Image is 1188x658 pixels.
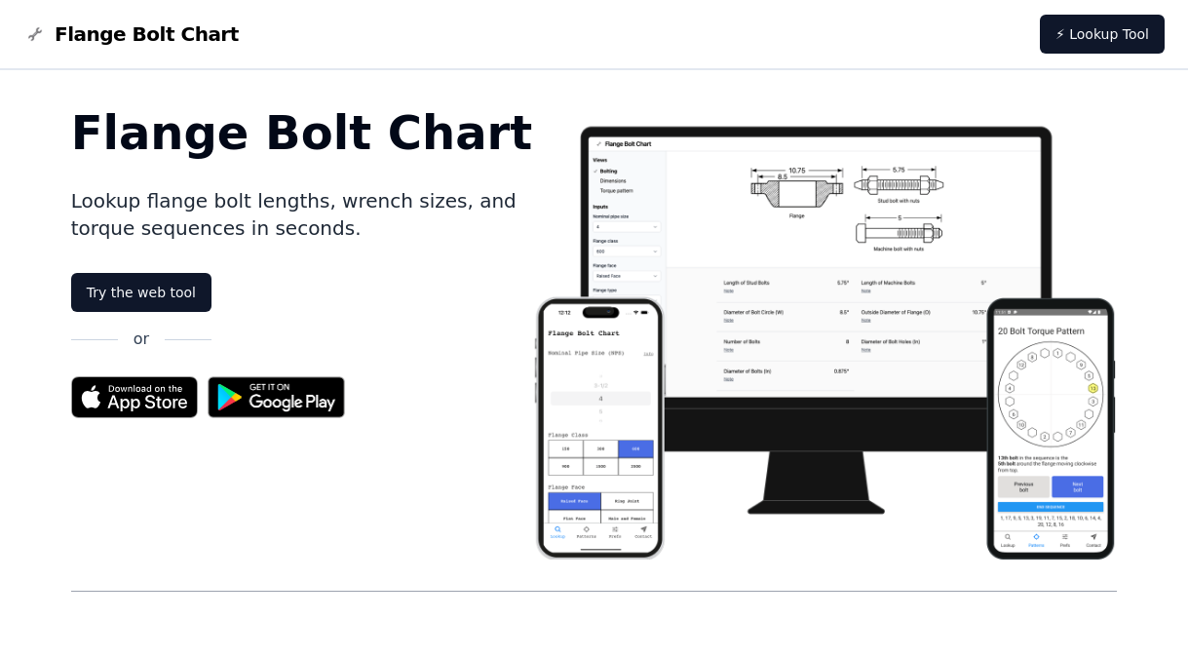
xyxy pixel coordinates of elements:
[71,187,533,242] p: Lookup flange bolt lengths, wrench sizes, and torque sequences in seconds.
[71,273,211,312] a: Try the web tool
[134,328,149,351] p: or
[23,22,47,46] img: Flange Bolt Chart Logo
[1040,15,1165,54] a: ⚡ Lookup Tool
[71,376,198,418] img: App Store badge for the Flange Bolt Chart app
[71,109,533,156] h1: Flange Bolt Chart
[532,109,1117,560] img: Flange bolt chart app screenshot
[198,367,356,428] img: Get it on Google Play
[23,20,239,48] a: Flange Bolt Chart LogoFlange Bolt Chart
[55,20,239,48] span: Flange Bolt Chart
